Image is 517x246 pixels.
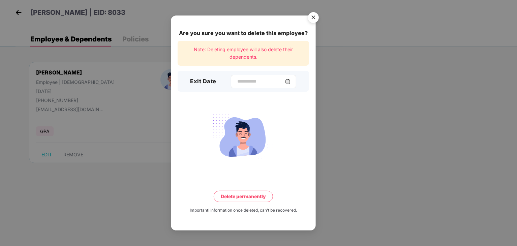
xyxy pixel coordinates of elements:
[214,191,273,202] button: Delete permanently
[304,9,322,27] button: Close
[285,79,291,84] img: svg+xml;base64,PHN2ZyBpZD0iQ2FsZW5kYXItMzJ4MzIiIHhtbG5zPSJodHRwOi8vd3d3LnczLm9yZy8yMDAwL3N2ZyIgd2...
[190,207,297,214] div: Important! Information once deleted, can’t be recovered.
[178,29,309,37] div: Are you sure you want to delete this employee?
[206,111,281,163] img: svg+xml;base64,PHN2ZyB4bWxucz0iaHR0cDovL3d3dy53My5vcmcvMjAwMC9zdmciIHdpZHRoPSIyMjQiIGhlaWdodD0iMT...
[304,9,323,28] img: svg+xml;base64,PHN2ZyB4bWxucz0iaHR0cDovL3d3dy53My5vcmcvMjAwMC9zdmciIHdpZHRoPSI1NiIgaGVpZ2h0PSI1Ni...
[178,41,309,66] div: Note: Deleting employee will also delete their dependents.
[190,77,217,86] h3: Exit Date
